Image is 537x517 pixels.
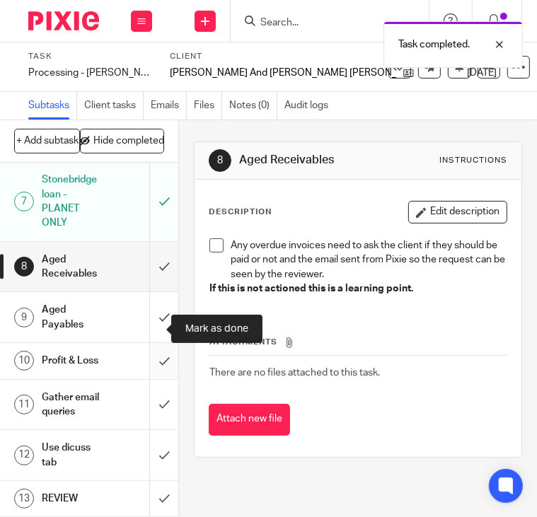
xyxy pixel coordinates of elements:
[194,92,222,120] a: Files
[209,284,413,294] strong: If this is not actioned this is a learning point.
[209,338,277,346] span: Attachments
[14,308,34,327] div: 9
[42,249,104,285] h1: Aged Receivables
[42,387,104,423] h1: Gather email queries
[14,129,80,153] button: + Add subtask
[28,66,152,80] div: Processing - [PERSON_NAME]
[408,201,507,223] button: Edit description
[209,368,380,378] span: There are no files attached to this task.
[209,149,231,172] div: 8
[231,238,507,281] p: Any overdue invoices need to ask the client if they should be paid or not and the email sent from...
[80,129,164,153] button: Hide completed
[28,92,77,120] a: Subtasks
[14,192,34,211] div: 7
[239,153,388,168] h1: Aged Receivables
[259,17,386,30] input: Search
[229,92,277,120] a: Notes (0)
[28,66,152,80] div: Processing - Jaime
[14,489,34,509] div: 13
[209,404,290,436] button: Attach new file
[14,351,34,371] div: 10
[170,51,453,62] label: Client
[439,155,507,166] div: Instructions
[28,51,152,62] label: Task
[151,92,187,120] a: Emails
[42,350,104,371] h1: Profit & Loss
[42,299,104,335] h1: Aged Payables
[170,66,396,80] p: [PERSON_NAME] And [PERSON_NAME] [PERSON_NAME] (Property Agency) Limited
[93,136,164,147] span: Hide completed
[398,37,470,52] p: Task completed.
[14,446,34,465] div: 12
[28,11,99,30] img: Pixie
[14,395,34,414] div: 11
[42,169,104,233] h1: Stonebridge loan - PLANET ONLY
[42,437,104,473] h1: Use dicuss tab
[84,92,144,120] a: Client tasks
[14,257,34,277] div: 8
[209,207,272,218] p: Description
[42,488,104,509] h1: REVIEW
[284,92,335,120] a: Audit logs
